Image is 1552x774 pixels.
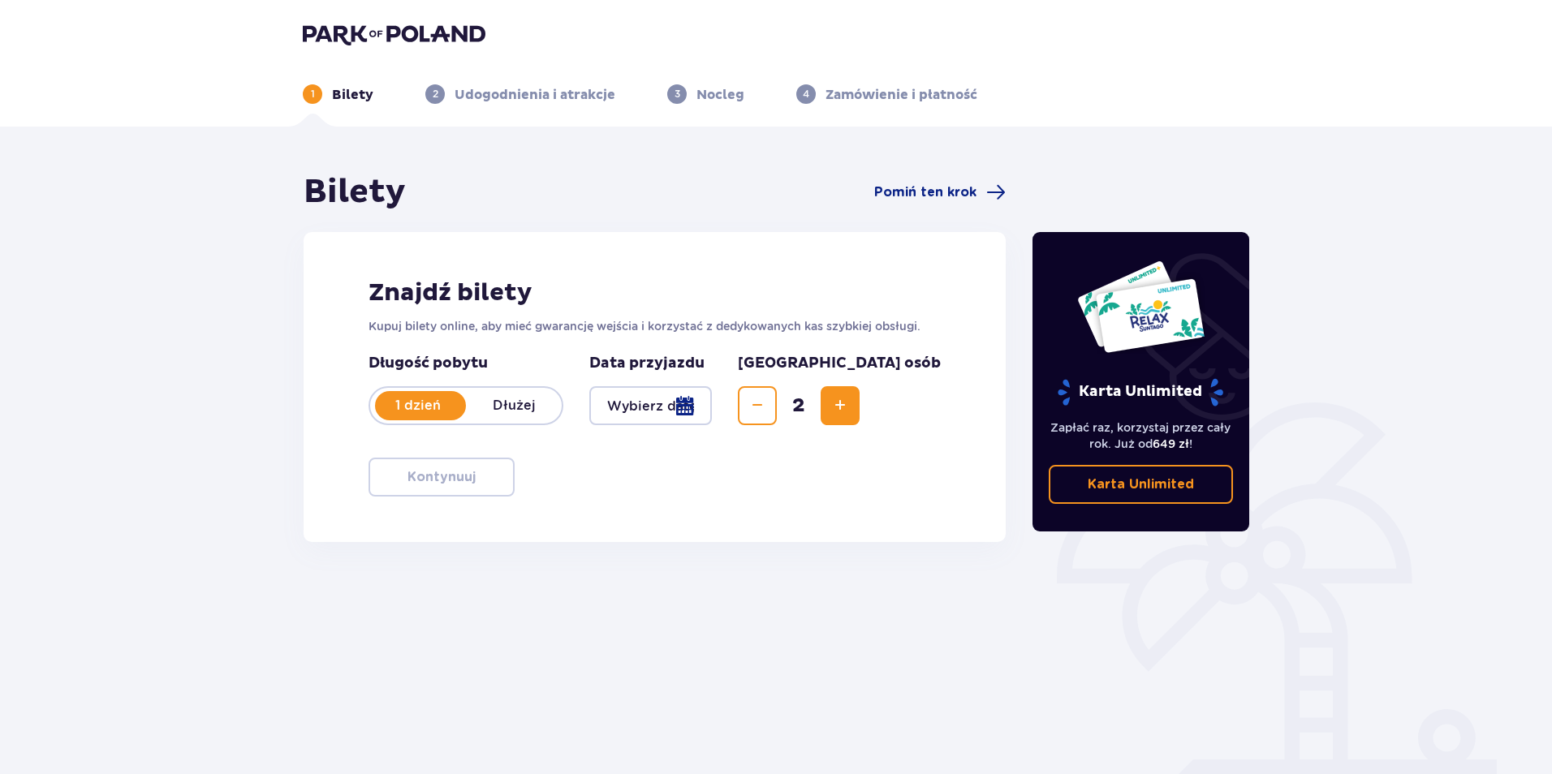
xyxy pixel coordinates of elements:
[369,277,941,308] h2: Znajdź bilety
[589,354,705,373] p: Data przyjazdu
[407,468,476,486] p: Kontynuuj
[311,87,315,101] p: 1
[369,318,941,334] p: Kupuj bilety online, aby mieć gwarancję wejścia i korzystać z dedykowanych kas szybkiej obsługi.
[455,86,615,104] p: Udogodnienia i atrakcje
[369,458,515,497] button: Kontynuuj
[1049,419,1234,452] p: Zapłać raz, korzystaj przez cały rok. Już od !
[803,87,809,101] p: 4
[332,86,373,104] p: Bilety
[1049,465,1234,504] a: Karta Unlimited
[1056,378,1225,406] p: Karta Unlimited
[466,397,562,415] p: Dłużej
[696,86,744,104] p: Nocleg
[874,183,1006,202] a: Pomiń ten krok
[738,386,777,425] button: Decrease
[1088,475,1194,493] p: Karta Unlimited
[874,183,976,201] span: Pomiń ten krok
[304,172,406,213] h1: Bilety
[780,393,817,418] span: 2
[303,23,485,45] img: Park of Poland logo
[370,397,466,415] p: 1 dzień
[369,354,563,373] p: Długość pobytu
[738,354,941,373] p: [GEOGRAPHIC_DATA] osób
[826,86,977,104] p: Zamówienie i płatność
[675,87,680,101] p: 3
[821,386,860,425] button: Increase
[1153,437,1189,450] span: 649 zł
[433,87,438,101] p: 2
